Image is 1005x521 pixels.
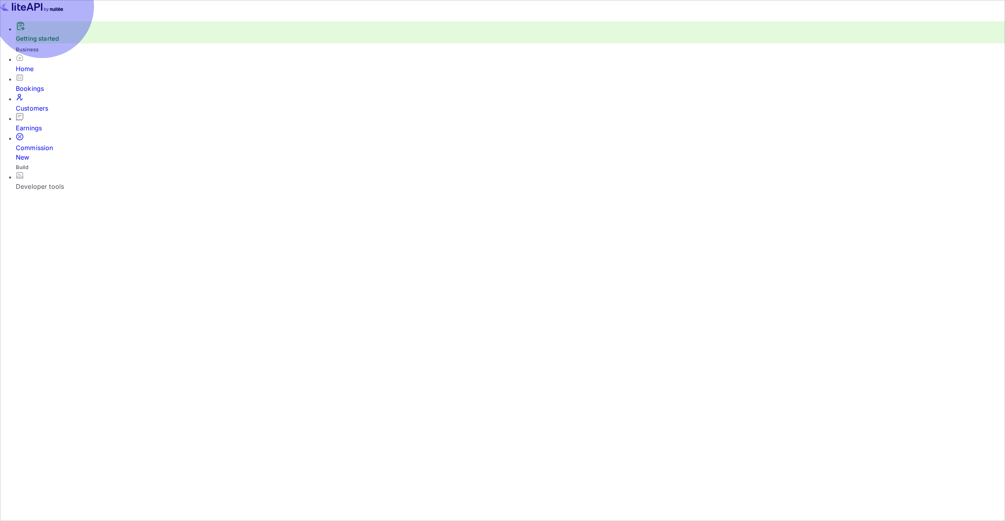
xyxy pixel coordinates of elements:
[16,133,1005,162] a: CommissionNew
[16,73,1005,93] a: Bookings
[16,93,1005,113] a: Customers
[16,164,28,170] span: Build
[16,35,59,42] a: Getting started
[16,84,1005,93] div: Bookings
[16,113,1005,133] a: Earnings
[16,103,1005,113] div: Customers
[16,143,1005,162] div: Commission
[16,182,1005,191] div: Developer tools
[16,46,39,53] span: Business
[16,21,1005,43] div: Getting started
[16,123,1005,133] div: Earnings
[16,152,1005,162] div: New
[16,54,1005,73] a: Home
[16,64,1005,73] div: Home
